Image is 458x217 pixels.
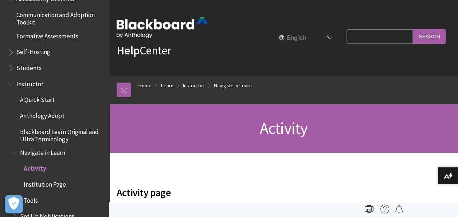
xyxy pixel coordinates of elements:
[20,94,55,103] span: A Quick Start
[380,205,389,213] img: More help
[16,46,50,56] span: Self-Hosting
[413,29,446,43] input: Search
[117,43,140,58] strong: Help
[276,31,334,46] select: Site Language Selector
[20,109,64,119] span: Anthology Adopt
[260,118,308,138] span: Activity
[117,17,208,38] img: Blackboard by Anthology
[161,81,173,90] a: Learn
[16,61,42,71] span: Students
[24,194,38,204] span: Tools
[214,81,252,90] a: Navigate in Learn
[20,125,104,142] span: Blackboard Learn Original and Ultra Terminology
[5,195,23,213] button: Open Preferences
[183,81,204,90] a: Instructor
[24,178,66,188] span: Institution Page
[138,81,152,90] a: Home
[16,9,104,26] span: Communication and Adoption Toolkit
[24,162,46,172] span: Activity
[16,77,43,87] span: Instructor
[365,205,373,213] img: Print
[16,30,78,39] span: Formative Assessments
[117,185,343,200] span: Activity page
[117,43,171,58] a: HelpCenter
[20,146,65,156] span: Navigate in Learn
[395,205,403,213] img: Follow this page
